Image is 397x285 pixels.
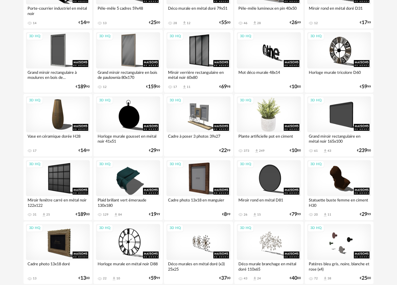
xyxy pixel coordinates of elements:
div: 3D HQ [26,224,43,232]
div: 3D HQ [96,160,113,168]
div: Cadre à poser 3 photos 39x27 [166,132,231,145]
span: 59 [362,85,367,89]
div: Déco murale branchage en métal doré 110x65 [237,260,301,272]
div: € 99 [360,21,371,25]
div: 3D HQ [26,97,43,104]
span: Download icon [323,276,328,281]
div: 12 [187,21,191,25]
div: € 00 [76,212,90,216]
div: 10 [116,277,120,280]
div: 12 [314,21,318,25]
div: 22 [103,277,107,280]
div: 12 [103,85,107,89]
div: € 00 [290,149,301,153]
div: € 99 [360,85,371,89]
a: 3D HQ Vase en céramique dorée H28 17 €1499 [23,94,93,156]
a: 3D HQ Horloge murale gousset en métal noir 41x51 €2999 [94,94,163,156]
span: 37 [221,276,227,280]
a: 3D HQ Plaid brillant vert émeraude 130x180 129 Download icon 84 €1999 [94,158,163,220]
div: Horloge murale tricolore D60 [307,69,371,81]
span: Download icon [252,212,257,217]
a: 3D HQ Plante artificielle pot en ciment 373 Download icon 249 €1000 [234,94,303,156]
div: 28 [257,21,261,25]
div: € 99 [79,21,90,25]
div: Pêle-mêle lumineux en pin 40x50 [237,4,301,17]
div: € 00 [79,276,90,280]
div: € 99 [360,212,371,216]
span: Download icon [323,212,328,217]
div: 43 [328,149,331,153]
span: 59 [151,276,156,280]
div: 11 [328,213,331,216]
div: 3D HQ [308,97,324,104]
div: 84 [118,213,122,216]
span: 189 [78,85,86,89]
a: 3D HQ Grand miroir rectangulaire en bois de paulownia 80x170 12 €15900 [94,30,163,92]
a: 3D HQ Patères bleu gris, noire, blanche et rose (x4) 72 Download icon 38 €2500 [305,221,374,284]
div: 249 [259,149,265,153]
div: € 90 [76,85,90,89]
a: 3D HQ Mot déco murale 48x14 €1000 [234,30,303,92]
span: 40 [292,276,297,280]
div: 3D HQ [96,97,113,104]
span: 239 [359,149,367,153]
div: Grand miroir rectangulaire en métal noir 165x100 [307,132,371,145]
a: 3D HQ Miroir fenêtre carré en métal noir 122x122 31 Download icon 25 €18900 [23,158,93,220]
div: Déco murales en métal doré (x3) 25x25 [166,260,231,272]
div: 43 [244,277,247,280]
div: 3D HQ [237,97,254,104]
span: Download icon [42,212,46,217]
div: 17 [173,85,177,89]
span: 25 [362,276,367,280]
div: € 99 [79,149,90,153]
a: 3D HQ Horloge murale tricolore D60 €5999 [305,30,374,92]
span: 22 [221,149,227,153]
span: 69 [221,85,227,89]
div: 31 [33,213,37,216]
span: Download icon [254,149,259,153]
span: 10 [292,85,297,89]
span: 14 [80,149,86,153]
div: 17 [33,149,37,153]
div: 3D HQ [96,33,113,40]
span: 25 [151,21,156,25]
span: 8 [224,212,227,216]
div: Patères bleu gris, noire, blanche et rose (x4) [307,260,371,272]
a: 3D HQ Déco murales en métal doré (x3) 25x25 €3700 [164,221,233,284]
div: Statuette buste femme en ciment H30 [307,196,371,209]
a: 3D HQ Grand miroir rectangulaire à moulures en bois de... €18990 [23,30,93,92]
div: € 99 [149,212,160,216]
span: Download icon [182,21,187,25]
div: € 99 [290,21,301,25]
div: 14 [33,21,37,25]
div: Mot déco murale 48x14 [237,69,301,81]
div: 3D HQ [26,33,43,40]
a: 3D HQ Horloge murale en métal noir D88 22 Download icon 10 €5999 [94,221,163,284]
div: 3D HQ [167,224,184,232]
div: Cadre photo 13x18 en manguier [166,196,231,209]
div: 3D HQ [308,33,324,40]
span: 79 [292,212,297,216]
div: 3D HQ [167,33,184,40]
span: Download icon [112,276,116,281]
div: € 00 [290,85,301,89]
div: 3D HQ [237,224,254,232]
div: Miroir verrière rectangulaire en métal noir 60x80 [166,69,231,81]
a: 3D HQ Déco murale branchage en métal doré 110x65 43 Download icon 24 €4000 [234,221,303,284]
div: Miroir rond en métal doré D31 [307,4,371,17]
div: Horloge murale gousset en métal noir 41x51 [96,132,160,145]
div: Grand miroir rectangulaire en bois de paulownia 80x170 [96,69,160,81]
div: 13 [103,21,107,25]
div: 3D HQ [167,97,184,104]
span: 159 [148,85,156,89]
div: € 99 [219,149,231,153]
span: 29 [362,212,367,216]
div: 24 [257,277,261,280]
div: € 00 [219,21,231,25]
div: € 00 [360,276,371,280]
div: Porte-courrier industriel en métal noir [26,4,90,17]
div: Miroir rond en métal D81 [237,196,301,209]
div: 11 [187,85,191,89]
div: 20 [314,213,318,216]
span: Download icon [252,276,257,281]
